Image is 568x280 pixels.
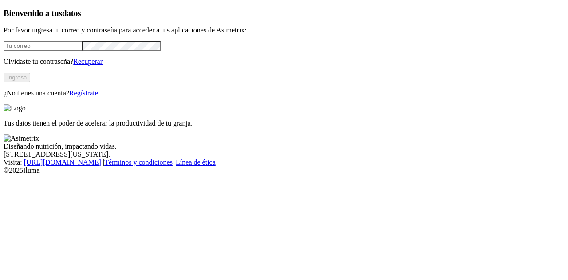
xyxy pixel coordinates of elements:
p: Olvidaste tu contraseña? [4,58,564,66]
div: Diseñando nutrición, impactando vidas. [4,142,564,150]
a: Línea de ética [176,158,216,166]
p: Por favor ingresa tu correo y contraseña para acceder a tus aplicaciones de Asimetrix: [4,26,564,34]
a: Recuperar [73,58,103,65]
a: [URL][DOMAIN_NAME] [24,158,101,166]
a: Términos y condiciones [104,158,173,166]
a: Regístrate [69,89,98,97]
div: Visita : | | [4,158,564,166]
button: Ingresa [4,73,30,82]
img: Logo [4,104,26,112]
div: [STREET_ADDRESS][US_STATE]. [4,150,564,158]
p: ¿No tienes una cuenta? [4,89,564,97]
input: Tu correo [4,41,82,51]
p: Tus datos tienen el poder de acelerar la productividad de tu granja. [4,119,564,127]
img: Asimetrix [4,134,39,142]
span: datos [62,8,81,18]
h3: Bienvenido a tus [4,8,564,18]
div: © 2025 Iluma [4,166,564,174]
